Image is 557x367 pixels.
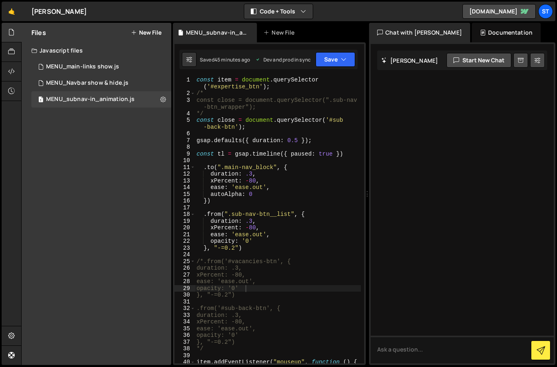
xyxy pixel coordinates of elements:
div: 7 [175,137,195,144]
h2: [PERSON_NAME] [381,57,438,64]
div: 34 [175,319,195,325]
a: [DOMAIN_NAME] [462,4,536,19]
div: 4 [175,110,195,117]
a: 🤙 [2,2,22,21]
div: 2 [175,90,195,97]
div: 37 [175,339,195,346]
div: 3 [175,97,195,110]
div: New File [263,29,298,37]
div: 9 [175,151,195,158]
div: 8 [175,144,195,151]
button: Save [316,52,355,67]
div: 6 [175,130,195,137]
div: 18 [175,211,195,218]
div: 38 [175,345,195,352]
div: 26 [175,265,195,272]
div: MENU_subnav-in_animation.js [186,29,247,37]
div: MENU_Navbar show & hide.js [31,75,171,91]
div: 13 [175,178,195,185]
div: 31 [175,299,195,305]
div: [PERSON_NAME] [31,7,87,16]
div: 36 [175,332,195,339]
div: 27 [175,272,195,279]
div: 21 [175,231,195,238]
div: 30 [175,292,195,299]
div: 19 [175,218,195,225]
h2: Files [31,28,46,37]
div: 24 [175,251,195,258]
div: Documentation [472,23,541,42]
div: 40 [175,359,195,366]
div: 15 [175,191,195,198]
div: 1 [175,77,195,90]
div: 25 [175,258,195,265]
div: Saved [200,56,250,63]
div: 23 [175,245,195,252]
div: 14 [175,184,195,191]
a: St [538,4,553,19]
div: MENU_main-links show.js [46,63,119,70]
div: 22 [175,238,195,245]
div: 11 [175,164,195,171]
div: Javascript files [22,42,171,59]
div: 12 [175,171,195,178]
div: Dev and prod in sync [255,56,311,63]
div: 17 [175,204,195,211]
div: MENU_main-links show.js [31,59,171,75]
div: Chat with [PERSON_NAME] [369,23,470,42]
div: 35 [175,325,195,332]
div: 20 [175,224,195,231]
button: New File [131,29,161,36]
span: 1 [38,97,43,103]
div: MENU_subnav-in_animation.js [46,96,135,103]
div: 33 [175,312,195,319]
button: Start new chat [446,53,511,68]
div: MENU_subnav-in_animation.js [31,91,171,108]
div: 39 [175,352,195,359]
div: 5 [175,117,195,130]
div: 28 [175,278,195,285]
div: MENU_Navbar show & hide.js [46,79,128,87]
div: 29 [175,285,195,292]
div: 10 [175,157,195,164]
div: 32 [175,305,195,312]
button: Code + Tools [244,4,313,19]
div: 16 [175,198,195,204]
div: 45 minutes ago [214,56,250,63]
